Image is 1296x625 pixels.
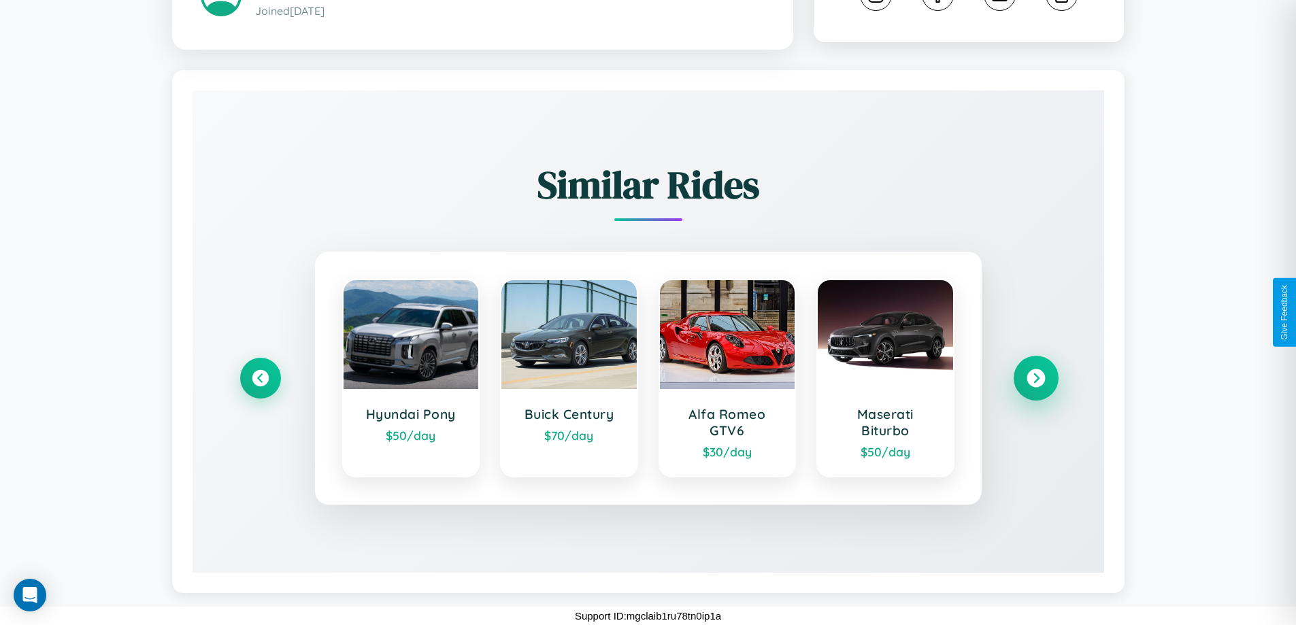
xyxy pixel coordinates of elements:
[1280,285,1289,340] div: Give Feedback
[255,1,765,21] p: Joined [DATE]
[831,406,940,439] h3: Maserati Biturbo
[831,444,940,459] div: $ 50 /day
[674,406,782,439] h3: Alfa Romeo GTV6
[816,279,954,477] a: Maserati Biturbo$50/day
[357,428,465,443] div: $ 50 /day
[14,579,46,611] div: Open Intercom Messenger
[659,279,797,477] a: Alfa Romeo GTV6$30/day
[515,428,623,443] div: $ 70 /day
[500,279,638,477] a: Buick Century$70/day
[342,279,480,477] a: Hyundai Pony$50/day
[357,406,465,422] h3: Hyundai Pony
[240,158,1057,211] h2: Similar Rides
[575,607,721,625] p: Support ID: mgclaib1ru78tn0ip1a
[515,406,623,422] h3: Buick Century
[674,444,782,459] div: $ 30 /day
